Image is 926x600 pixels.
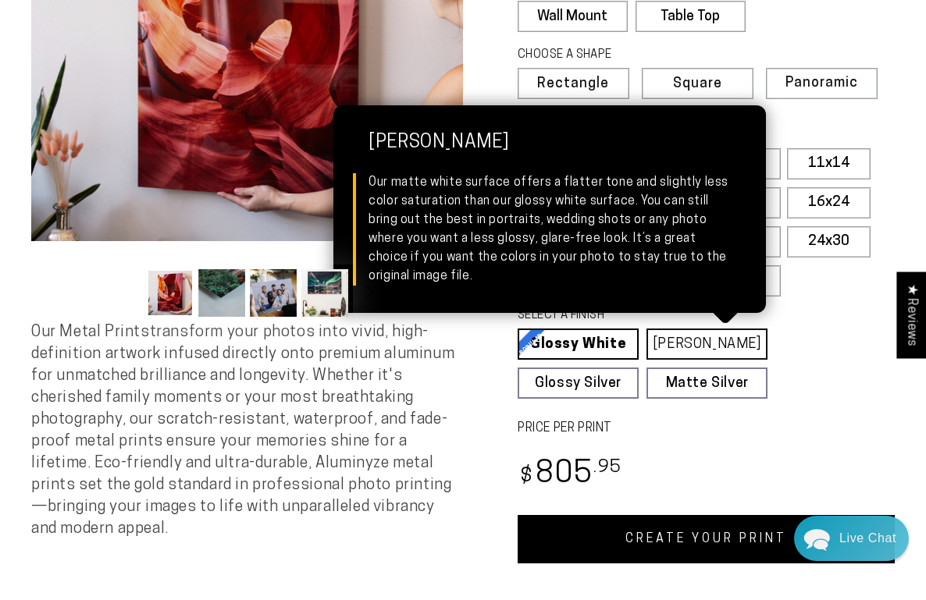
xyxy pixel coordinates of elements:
[520,467,533,488] span: $
[518,515,895,563] a: CREATE YOUR PRINT
[518,307,738,325] legend: SELECT A FINISH
[787,148,871,179] label: 11x14
[787,187,871,218] label: 16x24
[31,325,454,537] span: Our Metal Prints transform your photos into vivid, high-definition artwork infused directly onto ...
[673,77,722,91] span: Square
[518,1,628,32] label: Wall Mount
[198,269,245,317] button: Load image 2 in gallery view
[250,269,297,317] button: Load image 3 in gallery view
[518,460,621,490] bdi: 805
[636,1,746,32] label: Table Top
[646,328,768,360] a: [PERSON_NAME]
[896,272,926,358] div: Click to open Judge.me floating reviews tab
[646,367,768,399] a: Matte Silver
[108,276,142,311] button: Slide left
[785,76,858,91] span: Panoramic
[839,516,896,561] div: Contact Us Directly
[518,328,639,360] a: Glossy White
[593,459,621,477] sup: .95
[518,367,639,399] a: Glossy Silver
[518,47,733,64] legend: CHOOSE A SHAPE
[301,269,348,317] button: Load image 4 in gallery view
[369,173,731,286] div: Our matte white surface offers a flatter tone and slightly less color saturation than our glossy ...
[147,269,194,317] button: Load image 1 in gallery view
[518,420,895,438] label: PRICE PER PRINT
[787,226,871,257] label: 24x30
[353,276,387,311] button: Slide right
[369,133,731,173] strong: [PERSON_NAME]
[537,77,609,91] span: Rectangle
[794,516,909,561] div: Chat widget toggle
